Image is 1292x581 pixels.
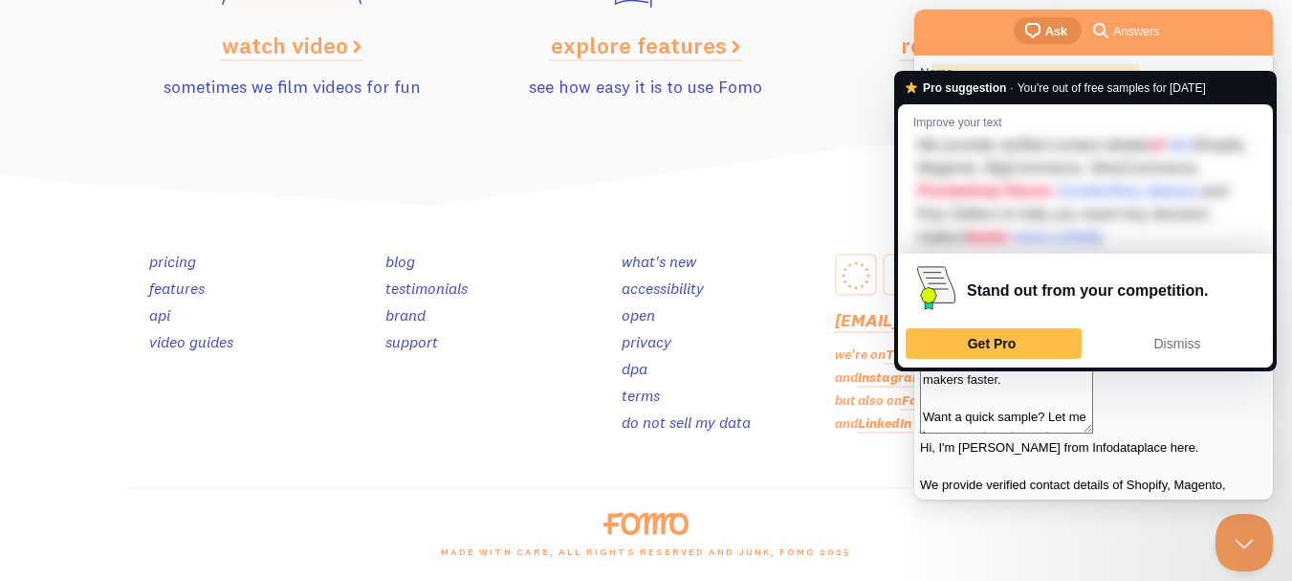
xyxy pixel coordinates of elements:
[858,369,925,386] a: Instagram
[835,74,1166,100] p: read 158 in-depth articles
[1215,514,1273,571] iframe: To enrich screen reader interactions, please activate Accessibility in Grammarly extension settings
[914,10,1273,500] iframe: To enrich screen reader interactions, please activate Accessibility in Grammarly extension settings
[901,31,1099,59] a: read case studies
[222,31,361,59] a: watch video
[385,305,426,324] a: brand
[149,279,205,298] a: features
[835,368,1166,388] p: and
[385,252,415,271] a: blog
[149,332,233,351] a: video guides
[883,254,997,296] a: GDPR Yes, Compliant
[6,106,47,121] span: Subject
[385,279,468,298] a: testimonials
[858,414,911,432] a: LinkedIn
[835,391,1166,411] p: but also on
[603,512,689,535] img: fomo-logo-orange-8ab935bcb42dfda78e33409a85f7af36b90c658097e6bb5368b87284a318b3da.svg
[622,386,660,405] a: terms
[115,535,1177,581] div: made with care, all rights reserved and junk, Fomo 2025
[622,305,655,324] a: open
[622,359,647,378] a: dpa
[126,74,457,100] p: sometimes we film videos for fun
[622,252,696,271] a: what's new
[835,413,1166,434] p: and
[149,252,196,271] a: pricing
[6,208,202,222] span: What is your question about Fomo?
[551,31,740,59] a: explore features
[6,157,84,171] span: Email address
[835,345,1166,365] p: we're on
[6,233,179,424] textarea: To enrich screen reader interactions, please activate Accessibility in Grammarly extension settings
[149,305,170,324] a: api
[835,309,1116,331] a: [EMAIL_ADDRESS][DOMAIN_NAME]
[622,332,671,351] a: privacy
[622,279,704,298] a: accessibility
[902,391,962,409] a: Facebook
[622,413,751,432] a: do not sell my data
[385,332,438,351] a: support
[886,346,932,363] a: Twitter
[480,74,811,100] p: see how easy it is to use Fomo
[6,56,39,70] span: Name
